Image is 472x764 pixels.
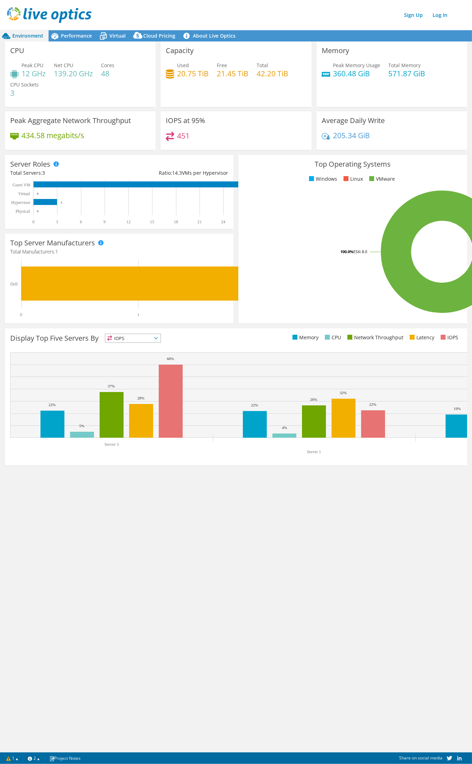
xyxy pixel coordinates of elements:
[174,219,178,224] text: 18
[7,7,92,23] img: live_optics_svg.svg
[44,754,86,763] a: Project Notes
[105,334,161,342] span: IOPS
[10,239,95,247] h3: Top Server Manufacturers
[49,403,56,407] text: 22%
[54,62,73,69] span: Net CPU
[108,384,115,388] text: 37%
[333,70,380,77] h4: 360.48 GiB
[10,89,39,97] h4: 3
[177,132,190,140] h4: 451
[307,449,321,454] text: Server 1
[244,160,461,168] h3: Top Operating Systems
[126,219,131,224] text: 12
[282,425,287,430] text: 4%
[42,169,45,176] span: 3
[143,32,175,39] span: Cloud Pricing
[10,117,131,124] h3: Peak Aggregate Network Throughput
[177,70,209,77] h4: 20.75 TiB
[137,312,139,317] text: 1
[167,357,174,361] text: 60%
[103,219,106,224] text: 9
[13,182,30,187] text: Guest VM
[54,70,93,77] h4: 139.20 GHz
[399,755,442,761] span: Share on social media
[37,210,39,213] text: 0
[333,62,380,69] span: Peak Memory Usage
[101,70,114,77] h4: 48
[23,754,45,763] a: 2
[21,62,43,69] span: Peak CPU
[291,334,319,341] li: Memory
[80,219,82,224] text: 6
[10,169,119,177] div: Total Servers:
[197,219,202,224] text: 21
[61,201,62,204] text: 3
[333,131,370,139] h4: 205.34 GiB
[307,175,337,183] li: Windows
[340,249,353,254] tspan: 100.0%
[166,117,205,124] h3: IOPS at 95%
[21,70,46,77] h4: 12 GHz
[369,402,376,406] text: 22%
[221,219,225,224] text: 24
[55,248,58,255] span: 1
[15,209,30,214] text: Physical
[56,219,58,224] text: 3
[10,160,50,168] h3: Server Roles
[79,424,84,428] text: 5%
[454,406,461,411] text: 19%
[408,334,434,341] li: Latency
[367,175,395,183] li: VMware
[150,219,154,224] text: 15
[10,282,18,287] text: Dell
[251,403,258,407] text: 22%
[11,200,30,205] text: Hypervisor
[353,249,367,254] tspan: ESXi 8.0
[257,70,288,77] h4: 42.20 TiB
[257,62,268,69] span: Total
[310,397,317,402] text: 26%
[322,47,349,54] h3: Memory
[61,32,92,39] span: Performance
[10,47,24,54] h3: CPU
[18,191,30,196] text: Virtual
[32,219,34,224] text: 0
[439,334,458,341] li: IOPS
[322,117,385,124] h3: Average Daily Write
[217,62,227,69] span: Free
[401,10,426,20] a: Sign Up
[346,334,403,341] li: Network Throughput
[137,396,144,400] text: 28%
[429,10,451,20] a: Log In
[177,62,189,69] span: Used
[172,169,182,176] span: 14.3
[342,175,363,183] li: Linux
[105,442,119,447] text: Server 3
[21,131,84,139] h4: 434.58 megabits/s
[323,334,341,341] li: CPU
[37,192,39,195] text: 0
[10,81,39,88] span: CPU Sockets
[166,47,194,54] h3: Capacity
[1,754,23,763] a: 1
[340,391,347,395] text: 32%
[217,70,248,77] h4: 21.45 TiB
[181,30,241,41] a: About Live Optics
[20,312,22,317] text: 0
[109,32,126,39] span: Virtual
[389,62,421,69] span: Total Memory
[10,248,228,256] h4: Total Manufacturers:
[119,169,228,177] div: Ratio: VMs per Hypervisor
[12,32,43,39] span: Environment
[389,70,426,77] h4: 571.87 GiB
[101,62,114,69] span: Cores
